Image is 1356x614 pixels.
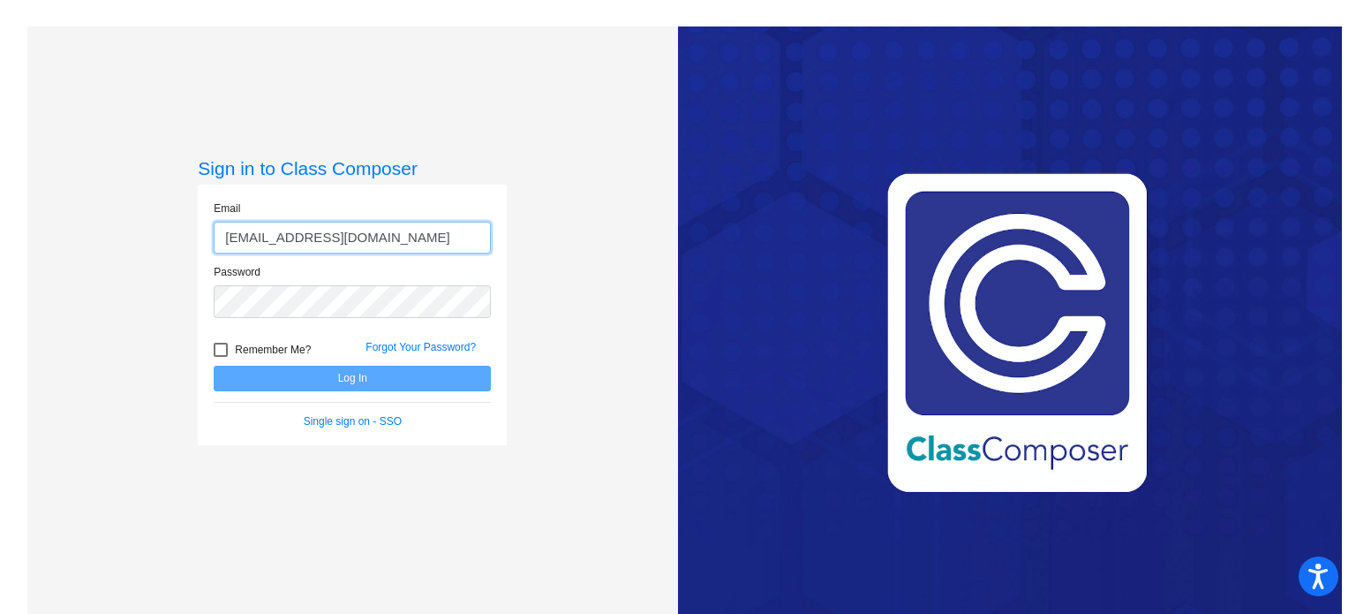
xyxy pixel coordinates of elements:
[214,201,240,216] label: Email
[365,341,476,353] a: Forgot Your Password?
[214,366,491,391] button: Log In
[198,157,507,179] h3: Sign in to Class Composer
[235,339,311,360] span: Remember Me?
[214,264,260,280] label: Password
[304,415,402,428] a: Single sign on - SSO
